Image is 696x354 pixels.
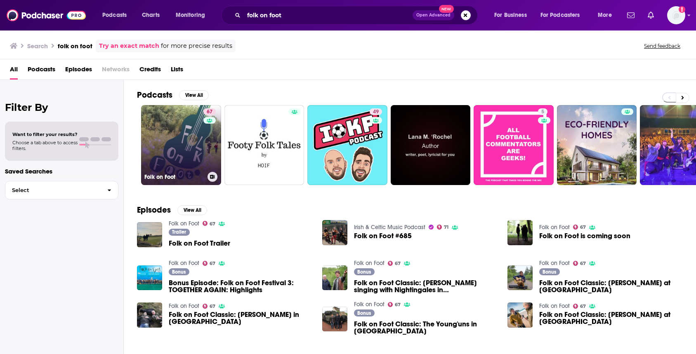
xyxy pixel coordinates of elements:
h3: Search [27,42,48,50]
span: Choose a tab above to access filters. [12,140,78,151]
a: Folk on Foot [539,302,570,309]
a: Folk on Foot Classic: Sam Lee singing with Nightingales in Sussex [354,279,498,293]
a: 67 [573,225,586,230]
button: open menu [488,9,537,22]
button: open menu [97,9,137,22]
input: Search podcasts, credits, & more... [244,9,413,22]
a: 67 [388,261,401,266]
a: Folk on Foot Trailer [169,240,230,247]
a: All [10,63,18,80]
a: Folk on Foot #685 [354,232,412,239]
span: 49 [373,108,379,116]
span: 71 [444,225,448,229]
a: Lists [171,63,183,80]
span: Bonus [172,270,186,274]
button: Open AdvancedNew [413,10,454,20]
button: Show profile menu [667,6,685,24]
a: Folk on Foot [354,301,385,308]
span: Bonus [357,311,371,316]
span: Monitoring [176,9,205,21]
a: Folk on Foot Classic: Karine Polwart at Fala Moor [507,265,533,291]
span: Open Advanced [416,13,451,17]
button: View All [177,205,207,215]
span: Bonus [357,270,371,274]
img: Folk on Foot Classic: Sam Lee singing with Nightingales in Sussex [322,265,347,291]
img: Folk on Foot Classic: The Young'uns in Hartlepool [322,307,347,332]
a: Episodes [65,63,92,80]
span: Folk on Foot Classic: [PERSON_NAME] at [GEOGRAPHIC_DATA] [539,279,683,293]
span: Folk on Foot Classic: [PERSON_NAME] in [GEOGRAPHIC_DATA] [169,311,312,325]
span: Want to filter your results? [12,131,78,137]
a: Folk on Foot [169,260,199,267]
span: 67 [580,262,586,265]
span: Networks [102,63,130,80]
a: Credits [139,63,161,80]
img: Folk on Foot Classic: Duncan Chisholm at Sandwood Bay [507,302,533,328]
a: Folk on Foot [539,260,570,267]
a: 67 [203,304,216,309]
a: 5 [474,105,554,185]
h2: Episodes [137,205,171,215]
a: 71 [437,225,449,230]
a: Folk on Foot [169,302,199,309]
span: Select [5,188,101,193]
span: New [439,5,454,13]
button: open menu [592,9,622,22]
img: User Profile [667,6,685,24]
img: Folk on Foot Trailer [137,222,162,247]
button: open menu [535,9,592,22]
span: Logged in as podimatt [667,6,685,24]
a: 67 [203,108,216,115]
span: 67 [580,225,586,229]
button: open menu [170,9,216,22]
div: Search podcasts, credits, & more... [229,6,486,25]
span: 67 [580,305,586,308]
span: 67 [210,262,215,265]
a: Podchaser - Follow, Share and Rate Podcasts [7,7,86,23]
a: Folk on Foot [539,224,570,231]
a: 5 [538,108,547,115]
span: Charts [142,9,160,21]
span: Podcasts [102,9,127,21]
span: Folk on Foot Classic: [PERSON_NAME] singing with Nightingales in [GEOGRAPHIC_DATA] [354,279,498,293]
a: Folk on Foot is coming soon [539,232,630,239]
a: 67 [388,302,401,307]
a: Charts [137,9,165,22]
span: Folk on Foot Classic: The Young'uns in [GEOGRAPHIC_DATA] [354,321,498,335]
a: Bonus Episode: Folk on Foot Festival 3: TOGETHER AGAIN: Highlights [169,279,312,293]
a: EpisodesView All [137,205,207,215]
span: Trailer [172,230,186,234]
img: Bonus Episode: Folk on Foot Festival 3: TOGETHER AGAIN: Highlights [137,265,162,291]
span: 67 [395,303,401,307]
span: 67 [395,262,401,265]
span: For Business [494,9,527,21]
h2: Filter By [5,101,118,113]
a: Irish & Celtic Music Podcast [354,224,425,231]
a: Folk on Foot Classic: The Young'uns in Hartlepool [354,321,498,335]
a: 49 [370,108,382,115]
h3: Folk on Foot [144,173,204,181]
a: 49 [307,105,387,185]
a: Folk on Foot Classic: Karine Polwart at Fala Moor [539,279,683,293]
a: Folk on Foot [169,220,199,227]
svg: Add a profile image [679,6,685,13]
a: 67Folk on Foot [141,105,221,185]
img: Folk on Foot #685 [322,220,347,245]
a: 67 [573,304,586,309]
a: Folk on Foot Classic: Duncan Chisholm at Sandwood Bay [539,311,683,325]
a: Folk on Foot [354,260,385,267]
a: Podcasts [28,63,55,80]
a: 67 [573,261,586,266]
span: Folk on Foot Classic: [PERSON_NAME] at [GEOGRAPHIC_DATA] [539,311,683,325]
